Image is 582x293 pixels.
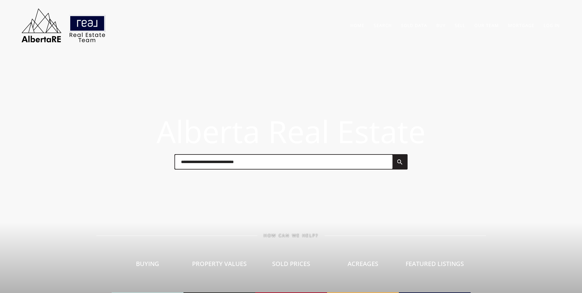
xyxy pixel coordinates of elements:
[406,260,464,268] span: Featured Listings
[112,238,183,293] a: Buying
[255,238,327,293] a: Sold Prices
[327,238,399,293] a: Acreages
[350,22,364,28] a: Home
[455,22,465,28] a: Sell
[136,260,159,268] span: Buying
[374,22,392,28] a: Search
[192,260,247,268] span: Property Values
[401,22,427,28] a: Sold Data
[183,238,255,293] a: Property Values
[474,22,499,28] a: Our Team
[544,22,560,28] a: Log In
[348,260,378,268] span: Acreages
[17,6,110,45] img: AlbertaRE Real Estate Team | Real Broker
[272,260,310,268] span: Sold Prices
[399,238,471,293] a: Featured Listings
[508,22,534,28] a: Mortgage
[436,22,445,28] a: Buy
